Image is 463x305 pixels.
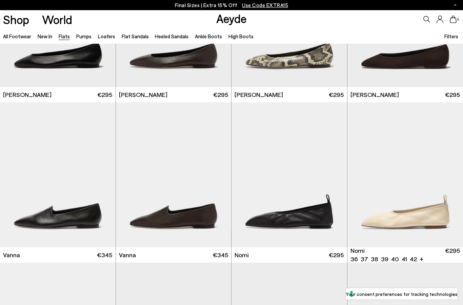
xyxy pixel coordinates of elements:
[119,251,136,259] span: Vanna
[350,90,399,99] span: [PERSON_NAME]
[420,254,423,263] li: +
[346,288,458,300] button: Your consent preferences for tracking technologies
[216,11,247,25] a: Aeyde
[410,255,417,263] li: 42
[3,90,52,99] span: [PERSON_NAME]
[445,246,460,263] span: €295
[59,33,70,39] a: Flats
[445,90,460,99] span: €295
[38,33,52,39] a: New In
[116,247,231,263] a: Vanna €345
[98,33,115,39] a: Loafers
[97,251,112,259] span: €345
[175,1,288,9] p: Final Sizes | Extra 15% Off
[350,255,415,263] ul: variant
[155,33,188,39] a: Heeled Sandals
[231,87,347,102] a: [PERSON_NAME] €295
[213,251,228,259] span: €345
[350,246,365,255] span: Nomi
[231,247,347,263] a: Nomi €295
[350,255,358,263] li: 36
[3,251,20,259] span: Vanna
[444,33,458,39] span: Filters
[381,255,388,263] li: 39
[42,14,72,25] a: World
[195,33,222,39] a: Ankle Boots
[3,14,29,25] a: Shop
[346,290,458,298] label: Your consent preferences for tracking technologies
[450,16,457,23] a: 0
[122,33,149,39] a: Flat Sandals
[391,255,399,263] li: 40
[371,255,378,263] li: 38
[235,251,249,259] span: Nomi
[329,90,344,99] span: €295
[457,18,460,21] span: 0
[228,33,254,39] a: High Boots
[329,251,344,259] span: €295
[361,255,368,263] li: 37
[402,255,407,263] li: 41
[231,102,347,247] img: Nomi Ruched Flats
[235,90,283,99] span: [PERSON_NAME]
[242,2,288,8] span: Navigate to /collections/ss25-final-sizes
[119,90,167,99] span: [PERSON_NAME]
[213,90,228,99] span: €295
[76,33,92,39] a: Pumps
[116,102,231,247] img: Vanna Almond-Toe Loafers
[97,90,112,99] span: €295
[116,87,231,102] a: [PERSON_NAME] €295
[3,33,31,39] a: All Footwear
